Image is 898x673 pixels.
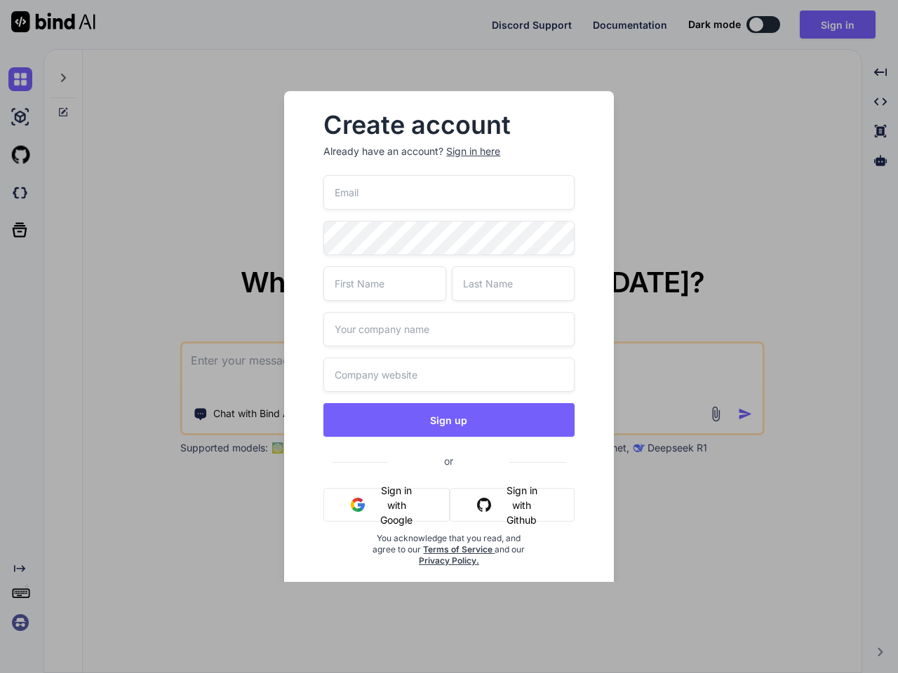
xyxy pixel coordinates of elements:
[323,488,450,522] button: Sign in with Google
[366,533,532,600] div: You acknowledge that you read, and agree to our and our
[323,266,446,301] input: First Name
[351,498,365,512] img: google
[423,544,495,555] a: Terms of Service
[419,555,479,566] a: Privacy Policy.
[323,358,574,392] input: Company website
[323,403,574,437] button: Sign up
[323,312,574,346] input: Your company name
[446,144,500,158] div: Sign in here
[450,488,575,522] button: Sign in with Github
[477,498,491,512] img: github
[323,175,574,210] input: Email
[323,114,574,136] h2: Create account
[452,266,575,301] input: Last Name
[388,444,509,478] span: or
[323,144,574,158] p: Already have an account?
